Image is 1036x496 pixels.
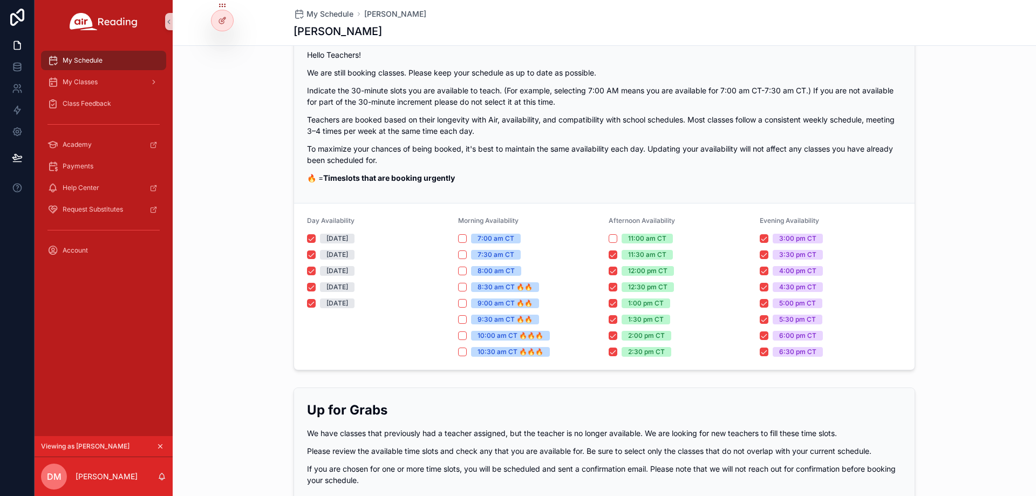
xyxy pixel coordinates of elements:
span: Request Substitutes [63,205,123,214]
p: 🔥 = [307,172,902,184]
span: DM [47,470,62,483]
span: My Schedule [306,9,353,19]
div: 9:00 am CT 🔥🔥 [478,298,533,308]
div: [DATE] [326,282,348,292]
span: Afternoon Availability [609,216,675,225]
div: 11:30 am CT [628,250,666,260]
strong: Timeslots that are booking urgently [323,173,455,182]
div: 8:00 am CT [478,266,515,276]
span: Viewing as [PERSON_NAME] [41,442,129,451]
span: Class Feedback [63,99,111,108]
div: 4:00 pm CT [779,266,816,276]
div: 9:30 am CT 🔥🔥 [478,315,533,324]
p: We have classes that previously had a teacher assigned, but the teacher is no longer available. W... [307,427,902,439]
div: 2:00 pm CT [628,331,665,341]
p: To maximize your chances of being booked, it's best to maintain the same availability each day. U... [307,143,902,166]
span: Morning Availability [458,216,519,225]
a: Payments [41,157,166,176]
div: 8:30 am CT 🔥🔥 [478,282,533,292]
a: Help Center [41,178,166,198]
span: Payments [63,162,93,171]
div: 1:30 pm CT [628,315,664,324]
div: 3:30 pm CT [779,250,816,260]
a: Academy [41,135,166,154]
h1: [PERSON_NAME] [294,24,382,39]
a: Class Feedback [41,94,166,113]
div: scrollable content [35,43,173,274]
div: 6:30 pm CT [779,347,816,357]
div: [DATE] [326,298,348,308]
img: App logo [70,13,138,30]
span: Academy [63,140,92,149]
div: 5:00 pm CT [779,298,816,308]
a: Request Substitutes [41,200,166,219]
div: 5:30 pm CT [779,315,816,324]
a: My Classes [41,72,166,92]
a: Account [41,241,166,260]
div: 12:30 pm CT [628,282,667,292]
div: 3:00 pm CT [779,234,816,243]
span: Evening Availability [760,216,819,225]
div: [DATE] [326,266,348,276]
div: 11:00 am CT [628,234,666,243]
div: 10:00 am CT 🔥🔥🔥 [478,331,543,341]
div: [DATE] [326,250,348,260]
span: Day Availability [307,216,355,225]
div: 7:30 am CT [478,250,514,260]
p: We are still booking classes. Please keep your schedule as up to date as possible. [307,67,902,78]
span: Help Center [63,184,99,192]
p: If you are chosen for one or more time slots, you will be scheduled and sent a confirmation email... [307,463,902,486]
div: 1:00 pm CT [628,298,664,308]
a: [PERSON_NAME] [364,9,426,19]
p: Teachers are booked based on their longevity with Air, availability, and compatibility with schoo... [307,114,902,137]
a: My Schedule [41,51,166,70]
div: 12:00 pm CT [628,266,667,276]
a: My Schedule [294,9,353,19]
div: 10:30 am CT 🔥🔥🔥 [478,347,543,357]
p: Please review the available time slots and check any that you are available for. Be sure to selec... [307,445,902,457]
span: Account [63,246,88,255]
h2: Up for Grabs [307,401,902,419]
span: My Classes [63,78,98,86]
div: 6:00 pm CT [779,331,816,341]
p: Indicate the 30-minute slots you are available to teach. (For example, selecting 7:00 AM means yo... [307,85,902,107]
div: 2:30 pm CT [628,347,665,357]
p: Hello Teachers! [307,49,902,60]
div: 4:30 pm CT [779,282,816,292]
span: My Schedule [63,56,103,65]
div: [DATE] [326,234,348,243]
div: 7:00 am CT [478,234,514,243]
p: [PERSON_NAME] [76,471,138,482]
